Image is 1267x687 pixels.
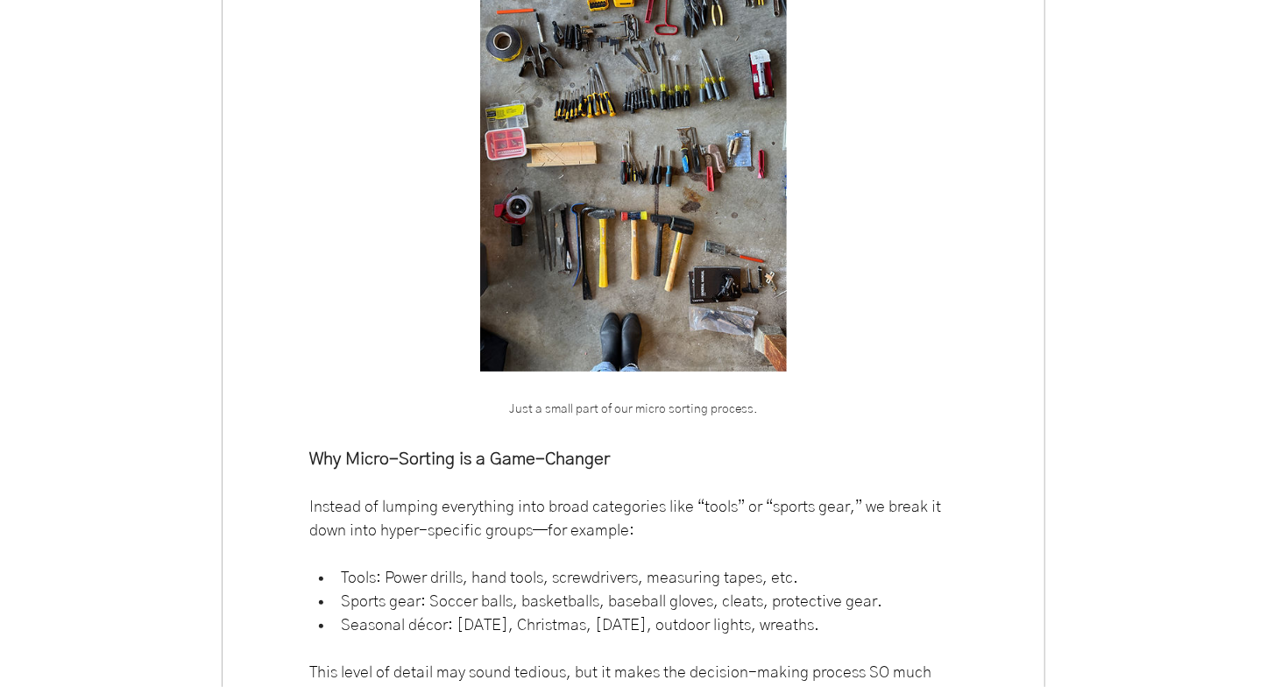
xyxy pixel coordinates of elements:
[509,403,758,415] span: Just a small part of our micro sorting process.
[341,618,819,634] span: Seasonal décor: [DATE], Christmas, [DATE], outdoor lights, wreaths.
[309,499,945,539] span: Instead of lumping everything into broad categories like “tools” or “sports gear,” we break it do...
[341,594,882,610] span: Sports gear: Soccer balls, basketballs, baseball gloves, cleats, protective gear.
[309,450,610,468] span: Why Micro-Sorting is a Game-Changer
[341,570,798,586] span: Tools: Power drills, hand tools, screwdrivers, measuring tapes, etc.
